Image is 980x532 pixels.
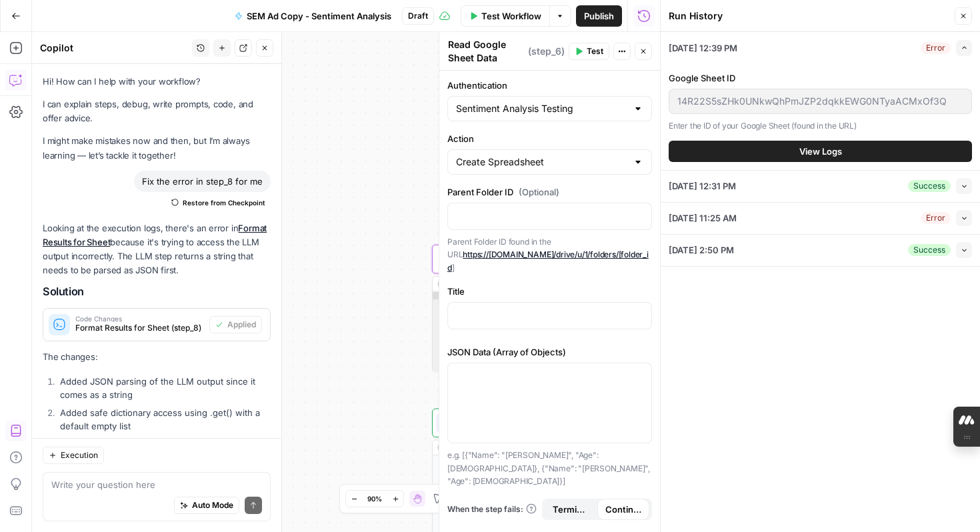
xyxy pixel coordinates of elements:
[447,249,649,273] a: https://[DOMAIN_NAME]/drive/u/1/folders/[folder_id
[43,75,271,89] p: Hi! How can I help with your workflow?
[432,245,619,372] div: ErrorIntegrationRead Google Sheet DataStep 6Outputnull
[447,79,652,92] label: Authentication
[799,145,842,158] span: View Logs
[669,141,972,162] button: View Logs
[481,9,541,23] span: Test Workflow
[166,195,271,211] button: Restore from Checkpoint
[40,41,188,55] div: Copilot
[227,5,399,27] button: SEM Ad Copy - Sentiment Analysis
[921,42,951,54] div: Error
[528,45,565,58] span: ( step_6 )
[545,499,597,520] button: Terminate Workflow
[75,315,204,322] span: Code Changes
[569,43,609,60] button: Test
[921,212,951,224] div: Error
[43,447,104,464] button: Execution
[247,9,391,23] span: SEM Ad Copy - Sentiment Analysis
[447,132,652,145] label: Action
[519,185,559,199] span: (Optional)
[43,350,271,364] p: The changes:
[669,71,972,85] label: Google Sheet ID
[43,223,267,247] a: Format Results for Sheet
[447,503,537,515] a: When the step fails:
[43,97,271,125] p: I can explain steps, debug, write prompts, code, and offer advice.
[75,322,204,334] span: Format Results for Sheet (step_8)
[43,285,271,298] h2: Solution
[447,185,652,199] label: Parent Folder ID
[669,119,972,133] p: Enter the ID of your Google Sheet (found in the URL)
[174,497,239,514] button: Auto Mode
[908,244,951,256] div: Success
[57,375,271,401] li: Added JSON parsing of the LLM output since it comes as a string
[447,235,652,275] p: Parent Folder ID found in the URL ]
[183,197,265,208] span: Restore from Checkpoint
[367,493,382,504] span: 90%
[134,171,271,192] div: Fix the error in step_8 for me
[576,5,622,27] button: Publish
[61,449,98,461] span: Execution
[447,449,652,488] p: e.g. [{"Name": "[PERSON_NAME]", "Age": [DEMOGRAPHIC_DATA]}, {"Name": "[PERSON_NAME]", "Age": [DEM...
[584,9,614,23] span: Publish
[669,211,737,225] span: [DATE] 11:25 AM
[456,155,627,169] input: Create Spreadsheet
[908,180,951,192] div: Success
[669,243,734,257] span: [DATE] 2:50 PM
[43,221,271,278] p: Looking at the execution logs, there's an error in because it's trying to access the LLM output i...
[43,134,271,162] p: I might make mistakes now and then, but I’m always learning — let’s tackle it together!
[227,319,256,331] span: Applied
[447,285,652,298] label: Title
[57,437,271,463] li: The rest of the logic remains the same but now works with the properly parsed data structure
[605,503,642,516] span: Continue
[192,499,233,511] span: Auto Mode
[553,503,589,516] span: Terminate Workflow
[448,38,525,65] textarea: Read Google Sheet Data
[677,95,963,108] input: 14R22S5sZHk0UNkwQhPmJZP2dqkkEWG0NTyaACMxOf3Q
[456,102,627,115] input: Sentiment Analysis Testing
[587,45,603,57] span: Test
[669,179,736,193] span: [DATE] 12:31 PM
[669,41,737,55] span: [DATE] 12:39 PM
[209,316,262,333] button: Applied
[432,179,619,208] div: WorkflowSet InputsInputs
[57,406,271,433] li: Added safe dictionary access using .get() with a default empty list
[461,5,549,27] button: Test Workflow
[447,345,652,359] label: JSON Data (Array of Objects)
[408,10,428,22] span: Draft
